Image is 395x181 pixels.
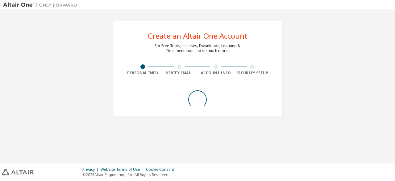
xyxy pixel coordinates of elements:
div: Personal Info [124,71,161,75]
img: Altair One [3,2,80,8]
div: Privacy [82,167,101,172]
div: For Free Trials, Licenses, Downloads, Learning & Documentation and so much more. [155,43,240,53]
div: Security Setup [234,71,271,75]
div: Account Info [197,71,234,75]
div: Cookie Consent [146,167,178,172]
p: © 2025 Altair Engineering, Inc. All Rights Reserved. [82,172,178,177]
div: Verify Email [161,71,198,75]
div: Create an Altair One Account [148,32,247,40]
div: Website Terms of Use [101,167,146,172]
img: altair_logo.svg [2,169,34,175]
